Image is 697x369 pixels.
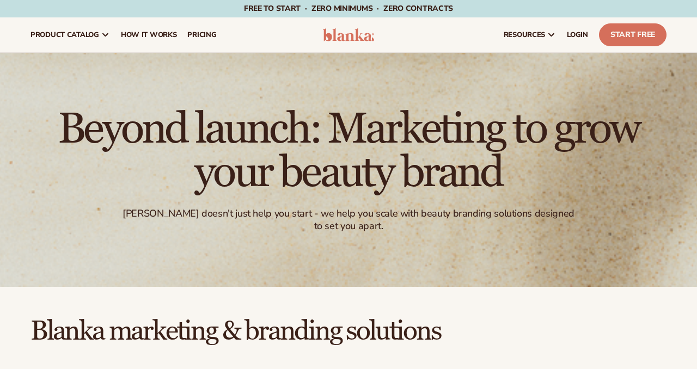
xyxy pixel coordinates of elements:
[561,17,594,52] a: LOGIN
[599,23,667,46] a: Start Free
[25,17,115,52] a: product catalog
[121,30,177,39] span: How It Works
[567,30,588,39] span: LOGIN
[122,207,575,233] div: [PERSON_NAME] doesn't just help you start - we help you scale with beauty branding solutions desi...
[30,30,99,39] span: product catalog
[498,17,561,52] a: resources
[49,107,648,194] h1: Beyond launch: Marketing to grow your beauty brand
[323,28,374,41] img: logo
[244,3,453,14] span: Free to start · ZERO minimums · ZERO contracts
[115,17,182,52] a: How It Works
[182,17,222,52] a: pricing
[504,30,545,39] span: resources
[187,30,216,39] span: pricing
